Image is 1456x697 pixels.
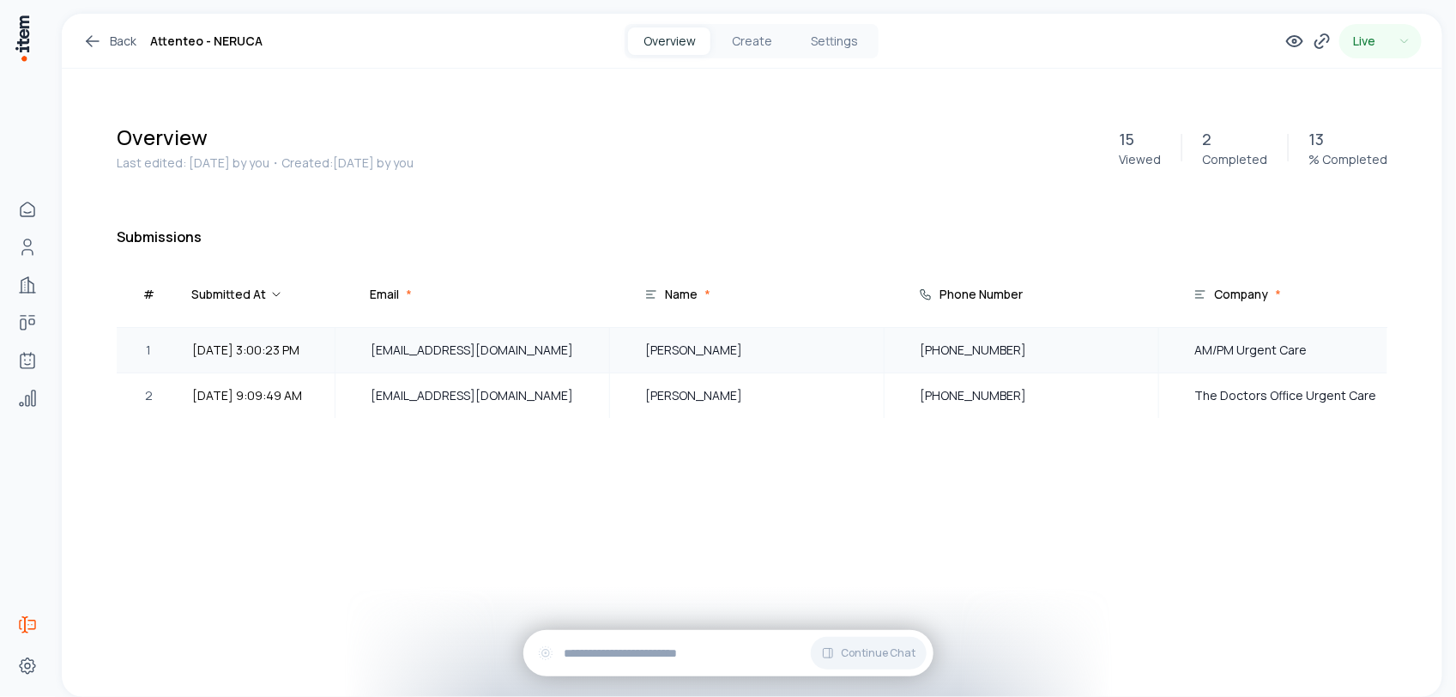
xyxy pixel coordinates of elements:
div: Continue Chat [523,630,933,676]
a: Forms [10,608,45,642]
span: [PERSON_NAME] [645,386,849,405]
button: Create [710,27,793,55]
p: Viewed [1119,151,1161,168]
span: [PHONE_NUMBER] [920,341,1123,360]
a: Analytics [10,381,45,415]
div: Email [370,286,399,303]
div: Submitted At [191,269,283,320]
span: The Doctors Office Urgent Care [1194,386,1398,405]
span: [EMAIL_ADDRESS][DOMAIN_NAME] [371,341,574,360]
img: Item Brain Logo [14,14,31,63]
a: Settings [10,649,45,683]
p: 13 [1308,127,1324,151]
h4: Submissions [117,227,1387,247]
div: Phone Number [939,286,1023,303]
button: Settings [793,27,875,55]
h1: Attenteo - NERUCA [150,31,263,52]
span: 1 [147,341,152,360]
div: Company [1214,286,1268,303]
a: Home [10,192,45,227]
a: Deals [10,306,45,340]
a: Back [82,31,136,52]
p: 2 [1202,127,1211,151]
p: Completed [1202,151,1267,168]
div: # [143,286,154,303]
h1: Overview [117,124,1098,151]
button: Continue Chat [811,637,927,670]
span: [PHONE_NUMBER] [920,386,1123,405]
span: 2 [145,386,153,405]
a: Companies [10,268,45,302]
span: [PERSON_NAME] [645,341,849,360]
a: Agents [10,343,45,378]
span: [DATE] 9:09:49 AM [192,386,323,405]
span: AM/PM Urgent Care [1194,341,1398,360]
div: Name [665,286,698,303]
span: [DATE] 3:00:23 PM [192,341,323,360]
p: % Completed [1308,151,1387,168]
span: [EMAIL_ADDRESS][DOMAIN_NAME] [371,386,574,405]
p: Last edited: [DATE] by you ・Created: [DATE] by you [117,155,1098,172]
button: Overview [628,27,710,55]
p: 15 [1119,127,1134,151]
a: People [10,230,45,264]
span: Continue Chat [842,646,916,660]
